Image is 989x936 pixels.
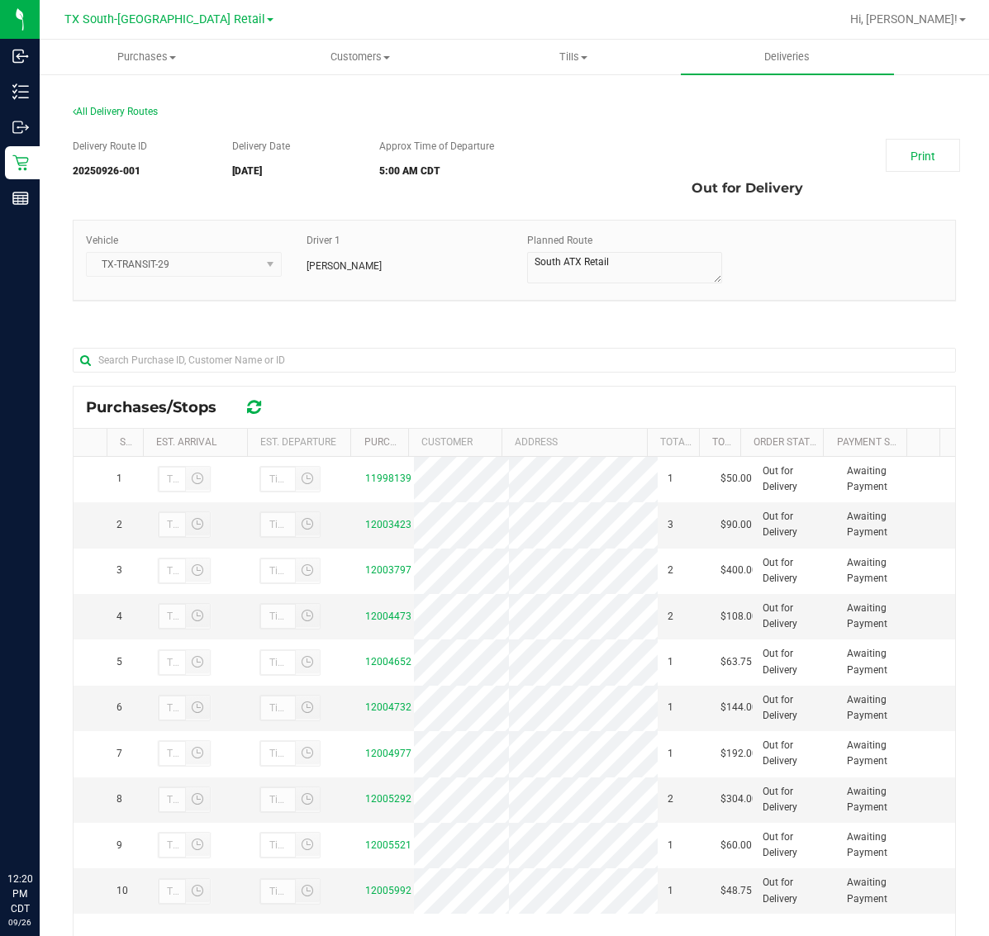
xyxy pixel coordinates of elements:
[379,139,494,154] label: Approx Time of Departure
[763,875,828,906] span: Out for Delivery
[64,12,265,26] span: TX South-[GEOGRAPHIC_DATA] Retail
[763,784,828,815] span: Out for Delivery
[379,166,575,177] h5: 5:00 AM CDT
[468,50,680,64] span: Tills
[307,259,382,273] span: [PERSON_NAME]
[763,555,828,587] span: Out for Delivery
[116,654,122,670] span: 5
[742,50,832,64] span: Deliveries
[116,791,122,807] span: 8
[116,746,122,762] span: 7
[850,12,958,26] span: Hi, [PERSON_NAME]!
[720,563,758,578] span: $400.00
[681,40,895,74] a: Deliveries
[116,700,122,715] span: 6
[847,875,912,906] span: Awaiting Payment
[668,471,673,487] span: 1
[232,139,290,154] label: Delivery Date
[254,40,468,74] a: Customers
[847,829,912,861] span: Awaiting Payment
[247,429,351,457] th: Est. Departure
[647,429,699,457] th: Total Order Lines
[847,555,912,587] span: Awaiting Payment
[837,436,920,448] a: Payment Status
[847,738,912,769] span: Awaiting Payment
[763,738,828,769] span: Out for Delivery
[49,801,69,821] iframe: Resource center unread badge
[116,517,122,533] span: 2
[40,50,253,64] span: Purchases
[73,106,158,117] span: All Delivery Routes
[720,746,758,762] span: $192.00
[86,233,118,248] label: Vehicle
[763,601,828,632] span: Out for Delivery
[365,564,411,576] a: 12003797
[886,139,960,172] a: Print Manifest
[365,839,411,851] a: 12005521
[847,601,912,632] span: Awaiting Payment
[365,611,411,622] a: 12004473
[40,40,254,74] a: Purchases
[847,784,912,815] span: Awaiting Payment
[73,348,956,373] input: Search Purchase ID, Customer Name or ID
[668,791,673,807] span: 2
[365,473,411,484] a: 11998139
[847,463,912,495] span: Awaiting Payment
[120,436,153,448] a: Stop #
[365,656,411,668] a: 12004652
[364,436,427,448] a: Purchase ID
[116,471,122,487] span: 1
[527,233,592,248] label: Planned Route
[763,509,828,540] span: Out for Delivery
[116,563,122,578] span: 3
[668,563,673,578] span: 2
[116,883,128,899] span: 10
[847,692,912,724] span: Awaiting Payment
[73,165,140,177] strong: 20250926-001
[254,50,467,64] span: Customers
[720,791,758,807] span: $304.00
[408,429,502,457] th: Customer
[7,916,32,929] p: 09/26
[365,885,411,896] a: 12005992
[365,793,411,805] a: 12005292
[847,509,912,540] span: Awaiting Payment
[668,609,673,625] span: 2
[232,166,354,177] h5: [DATE]
[720,700,758,715] span: $144.00
[763,829,828,861] span: Out for Delivery
[720,471,752,487] span: $50.00
[668,654,673,670] span: 1
[720,654,752,670] span: $63.75
[467,40,681,74] a: Tills
[720,883,752,899] span: $48.75
[712,436,742,448] a: Total
[365,519,411,530] a: 12003423
[668,700,673,715] span: 1
[763,646,828,677] span: Out for Delivery
[502,429,647,457] th: Address
[668,883,673,899] span: 1
[17,804,66,853] iframe: Resource center
[668,517,673,533] span: 3
[365,748,411,759] a: 12004977
[754,436,822,448] a: Order Status
[12,83,29,100] inline-svg: Inventory
[12,48,29,64] inline-svg: Inbound
[720,838,752,853] span: $60.00
[668,838,673,853] span: 1
[12,119,29,135] inline-svg: Outbound
[73,139,147,154] label: Delivery Route ID
[156,436,216,448] a: Est. Arrival
[365,701,411,713] a: 12004732
[720,609,758,625] span: $108.00
[116,838,122,853] span: 9
[12,190,29,207] inline-svg: Reports
[847,646,912,677] span: Awaiting Payment
[7,872,32,916] p: 12:20 PM CDT
[12,154,29,171] inline-svg: Retail
[763,463,828,495] span: Out for Delivery
[763,692,828,724] span: Out for Delivery
[116,609,122,625] span: 4
[668,746,673,762] span: 1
